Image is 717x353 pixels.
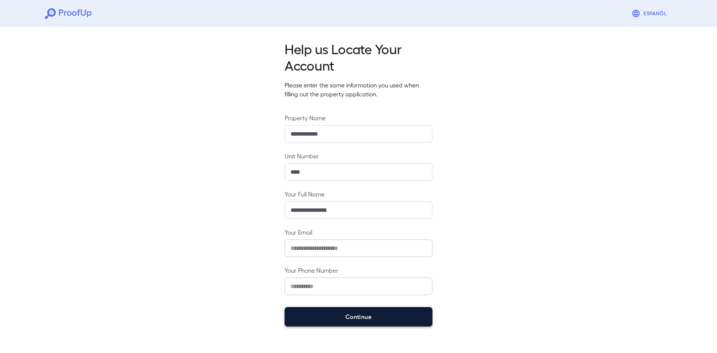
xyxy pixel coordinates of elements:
button: Espanõl [628,6,672,21]
label: Unit Number [285,152,432,160]
label: Your Phone Number [285,266,432,275]
p: Please enter the same information you used when filling out the property application. [285,81,432,99]
label: Property Name [285,114,432,122]
h2: Help us Locate Your Account [285,40,432,73]
label: Your Email [285,228,432,236]
label: Your Full Name [285,190,432,198]
button: Continue [285,307,432,326]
